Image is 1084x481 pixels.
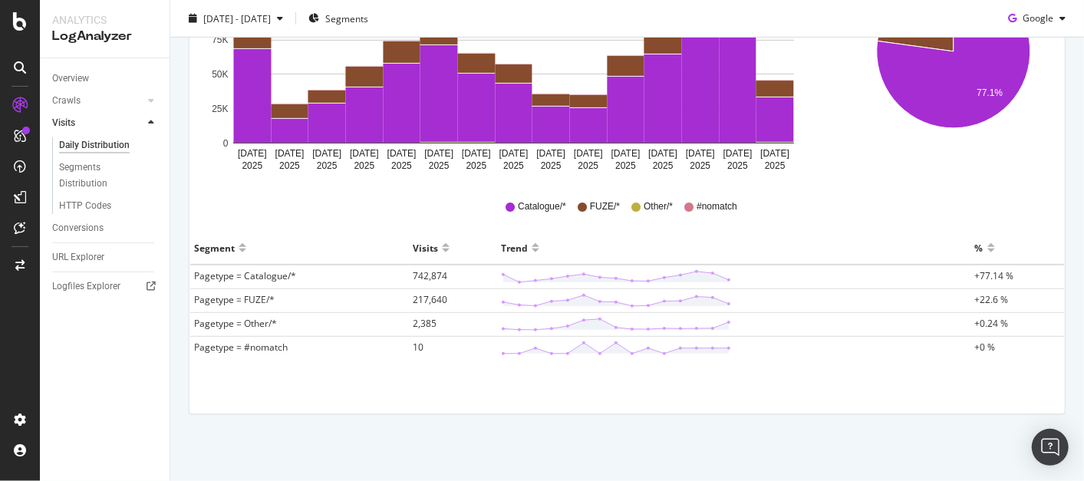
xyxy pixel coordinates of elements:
text: [DATE] [387,148,417,159]
text: 2025 [690,160,710,171]
text: [DATE] [686,148,715,159]
text: 77.1% [977,88,1003,99]
span: [DATE] - [DATE] [203,12,271,25]
text: 2025 [765,160,786,171]
text: 2025 [541,160,562,171]
span: Catalogue/* [518,200,566,213]
a: Logfiles Explorer [52,278,159,295]
text: [DATE] [648,148,677,159]
text: 2025 [727,160,748,171]
text: 2025 [279,160,300,171]
span: +22.6 % [975,293,1009,306]
a: Visits [52,115,143,131]
text: 2025 [242,160,262,171]
text: 2025 [354,160,374,171]
div: Daily Distribution [59,137,130,153]
text: 50K [212,69,228,80]
text: [DATE] [238,148,267,159]
text: 2025 [317,160,338,171]
div: % [975,236,984,260]
text: [DATE] [499,148,529,159]
a: URL Explorer [52,249,159,265]
text: 2025 [653,160,674,171]
text: [DATE] [536,148,565,159]
span: Other/* [644,200,673,213]
span: 742,874 [413,269,447,282]
text: 2025 [466,160,486,171]
text: 2025 [578,160,598,171]
span: Segments [325,12,368,25]
span: #nomatch [697,200,737,213]
a: Segments Distribution [59,160,159,192]
button: Google [1002,6,1072,31]
span: 10 [413,341,423,354]
span: 217,640 [413,293,447,306]
text: [DATE] [574,148,603,159]
a: HTTP Codes [59,198,159,214]
text: [DATE] [462,148,491,159]
text: [DATE] [312,148,341,159]
text: [DATE] [350,148,379,159]
text: 2025 [391,160,412,171]
button: Segments [302,6,374,31]
div: Analytics [52,12,157,28]
span: Pagetype = Other/* [194,317,277,330]
text: [DATE] [424,148,453,159]
div: HTTP Codes [59,198,111,214]
text: 2025 [615,160,636,171]
div: Segments Distribution [59,160,144,192]
span: +0 % [975,341,996,354]
div: Overview [52,71,89,87]
span: +0.24 % [975,317,1009,330]
div: Conversions [52,220,104,236]
a: Daily Distribution [59,137,159,153]
a: Overview [52,71,159,87]
span: FUZE/* [590,200,620,213]
div: Logfiles Explorer [52,278,120,295]
text: [DATE] [723,148,753,159]
span: 2,385 [413,317,437,330]
div: Visits [413,236,438,260]
span: Pagetype = Catalogue/* [194,269,296,282]
a: Crawls [52,93,143,109]
div: URL Explorer [52,249,104,265]
text: 25K [212,104,228,114]
div: Visits [52,115,75,131]
div: LogAnalyzer [52,28,157,45]
text: 0 [223,138,229,149]
text: [DATE] [611,148,641,159]
span: Pagetype = FUZE/* [194,293,275,306]
span: Google [1023,12,1053,25]
text: 2025 [503,160,524,171]
text: [DATE] [275,148,305,159]
div: Trend [501,236,528,260]
div: Segment [194,236,235,260]
text: 2025 [429,160,450,171]
text: 75K [212,35,228,46]
span: Pagetype = #nomatch [194,341,288,354]
button: [DATE] - [DATE] [183,6,289,31]
span: +77.14 % [975,269,1014,282]
text: [DATE] [760,148,789,159]
div: Crawls [52,93,81,109]
a: Conversions [52,220,159,236]
div: Open Intercom Messenger [1032,429,1069,466]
